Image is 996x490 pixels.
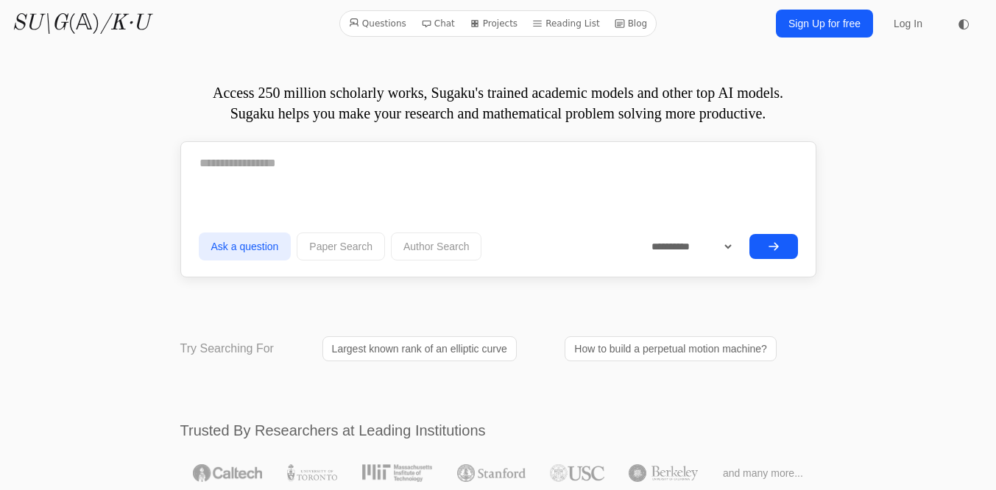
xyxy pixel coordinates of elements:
[12,10,149,37] a: SU\G(𝔸)/K·U
[415,14,461,33] a: Chat
[565,336,777,361] a: How to build a perpetual motion machine?
[297,232,385,260] button: Paper Search
[885,10,931,37] a: Log In
[287,464,337,482] img: University of Toronto
[362,464,432,482] img: MIT
[723,466,803,480] span: and many more...
[343,14,412,33] a: Questions
[949,9,978,38] button: ◐
[629,464,698,482] img: UC Berkeley
[12,13,68,35] i: SU\G
[199,232,292,260] button: Ask a question
[457,464,526,482] img: Stanford
[322,336,517,361] a: Largest known rank of an elliptic curve
[100,13,149,35] i: /K·U
[180,420,816,441] h2: Trusted By Researchers at Leading Institutions
[958,17,969,30] span: ◐
[391,232,482,260] button: Author Search
[550,464,604,482] img: USC
[180,82,816,124] p: Access 250 million scholarly works, Sugaku's trained academic models and other top AI models. Sug...
[180,340,274,358] p: Try Searching For
[776,10,873,38] a: Sign Up for free
[464,14,523,33] a: Projects
[193,464,262,482] img: Caltech
[609,14,654,33] a: Blog
[526,14,606,33] a: Reading List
